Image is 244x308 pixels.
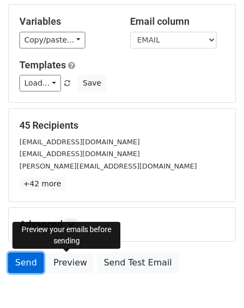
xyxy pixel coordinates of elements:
[19,75,61,92] a: Load...
[19,138,140,146] small: [EMAIL_ADDRESS][DOMAIN_NAME]
[19,177,65,191] a: +42 more
[19,32,85,48] a: Copy/paste...
[19,120,225,131] h5: 45 Recipients
[130,16,225,27] h5: Email column
[19,219,225,230] h5: Advanced
[12,222,120,249] div: Preview your emails before sending
[19,59,66,71] a: Templates
[190,256,244,308] iframe: Chat Widget
[8,253,44,273] a: Send
[19,162,197,170] small: [PERSON_NAME][EMAIL_ADDRESS][DOMAIN_NAME]
[19,16,114,27] h5: Variables
[78,75,106,92] button: Save
[46,253,94,273] a: Preview
[19,150,140,158] small: [EMAIL_ADDRESS][DOMAIN_NAME]
[97,253,179,273] a: Send Test Email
